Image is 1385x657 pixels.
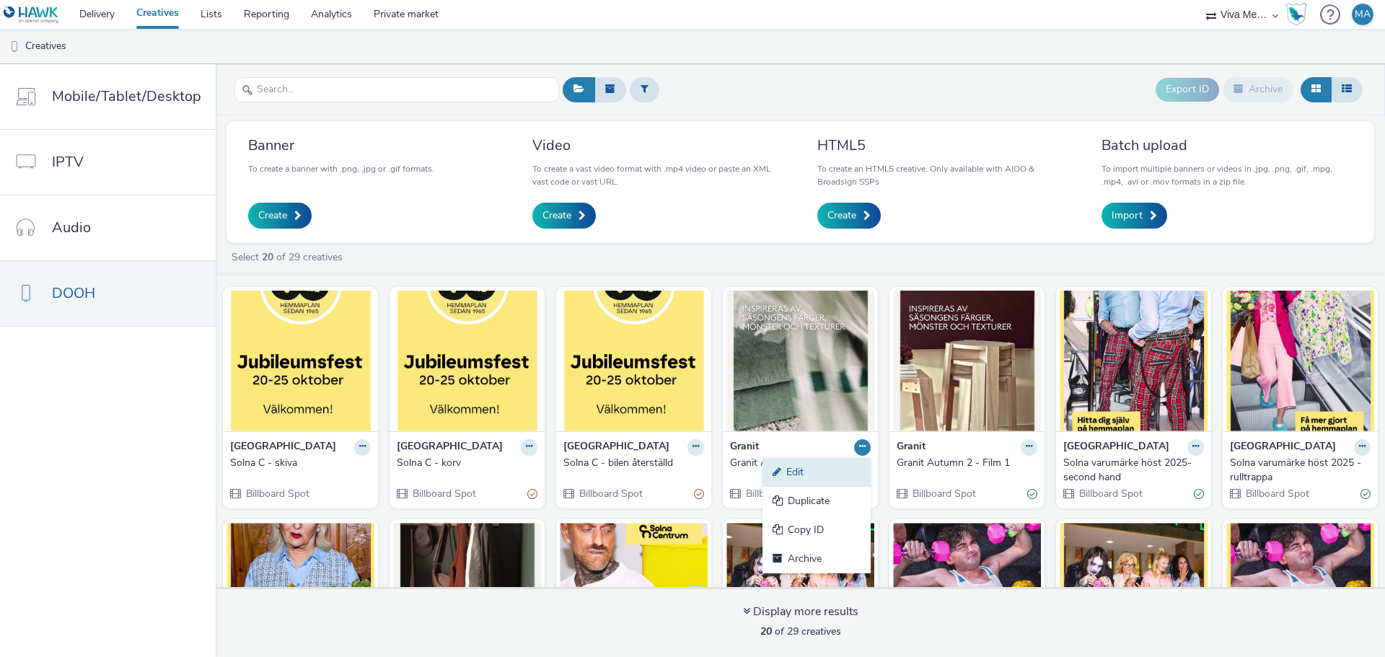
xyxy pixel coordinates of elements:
[560,291,708,431] img: Solna C - bilen återställd visual
[1226,291,1374,431] img: Solna varumärke höst 2025 - rulltrappa visual
[563,456,698,470] div: Solna C - bilen återställd
[397,456,532,470] div: Solna C - korv
[1223,77,1293,102] button: Archive
[7,40,22,54] img: dooh
[760,625,772,638] strong: 20
[760,625,841,638] span: of 29 creatives
[1060,291,1208,431] img: Solna varumärke höst 2025- second hand visual
[393,291,541,431] img: Solna C - korv visual
[4,6,59,24] img: undefined Logo
[1027,486,1037,501] div: Valid
[762,458,871,487] a: Edit
[230,456,371,470] a: Solna C - skiva
[230,456,365,470] div: Solna C - skiva
[248,203,312,229] a: Create
[52,217,91,238] span: Audio
[248,162,434,175] p: To create a banner with .png, .jpg or .gif formats.
[730,456,871,470] a: Granit Autumn 2 - Film 2
[230,439,336,456] strong: [GEOGRAPHIC_DATA]
[1063,456,1198,485] div: Solna varumärke höst 2025- second hand
[1063,456,1204,485] a: Solna varumärke höst 2025- second hand
[762,516,871,544] a: Copy ID
[743,604,858,620] div: Display more results
[1230,456,1371,485] a: Solna varumärke höst 2025 - rulltrappa
[897,456,1037,470] a: Granit Autumn 2 - Film 1
[726,291,874,431] img: Granit Autumn 2 - Film 2 visual
[1230,439,1336,456] strong: [GEOGRAPHIC_DATA]
[817,162,1068,188] p: To create an HTML5 creative. Only available with AIOO & Broadsign SSPs
[817,203,881,229] a: Create
[1360,486,1371,501] div: Valid
[1285,3,1313,26] a: Hawk Academy
[1102,203,1167,229] a: Import
[578,487,643,501] span: Billboard Spot
[897,456,1032,470] div: Granit Autumn 2 - Film 1
[411,487,476,501] span: Billboard Spot
[1112,208,1143,223] span: Import
[227,291,374,431] img: Solna C - skiva visual
[245,487,309,501] span: Billboard Spot
[230,250,348,264] a: Select of 29 creatives
[248,136,434,155] h3: Banner
[563,456,704,470] a: Solna C - bilen återställd
[1156,78,1219,101] button: Export ID
[1355,4,1371,25] div: MA
[527,486,537,501] div: Partially valid
[762,487,871,516] a: Duplicate
[1102,136,1353,155] h3: Batch upload
[532,136,783,155] h3: Video
[911,487,976,501] span: Billboard Spot
[1244,487,1309,501] span: Billboard Spot
[563,439,669,456] strong: [GEOGRAPHIC_DATA]
[744,487,809,501] span: Billboard Spot
[730,456,865,470] div: Granit Autumn 2 - Film 2
[1194,486,1204,501] div: Valid
[542,208,571,223] span: Create
[532,203,596,229] a: Create
[730,439,759,456] strong: Granit
[532,162,783,188] p: To create a vast video format with .mp4 video or paste an XML vast code or vast URL.
[52,151,84,172] span: IPTV
[1285,3,1307,26] img: Hawk Academy
[694,486,704,501] div: Partially valid
[1230,456,1365,485] div: Solna varumärke höst 2025 - rulltrappa
[258,208,287,223] span: Create
[52,283,95,304] span: DOOH
[52,86,201,107] span: Mobile/Tablet/Desktop
[827,208,856,223] span: Create
[234,77,559,102] input: Search...
[1301,77,1332,102] button: Grid
[897,439,925,456] strong: Granit
[762,544,871,573] a: Archive
[817,136,1068,155] h3: HTML5
[1078,487,1143,501] span: Billboard Spot
[1063,439,1169,456] strong: [GEOGRAPHIC_DATA]
[397,439,503,456] strong: [GEOGRAPHIC_DATA]
[1331,77,1363,102] button: Table
[893,291,1041,431] img: Granit Autumn 2 - Film 1 visual
[1102,162,1353,188] p: To import multiple banners or videos in .jpg, .png, .gif, .mpg, .mp4, .avi or .mov formats in a z...
[397,456,537,470] a: Solna C - korv
[262,250,273,264] strong: 20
